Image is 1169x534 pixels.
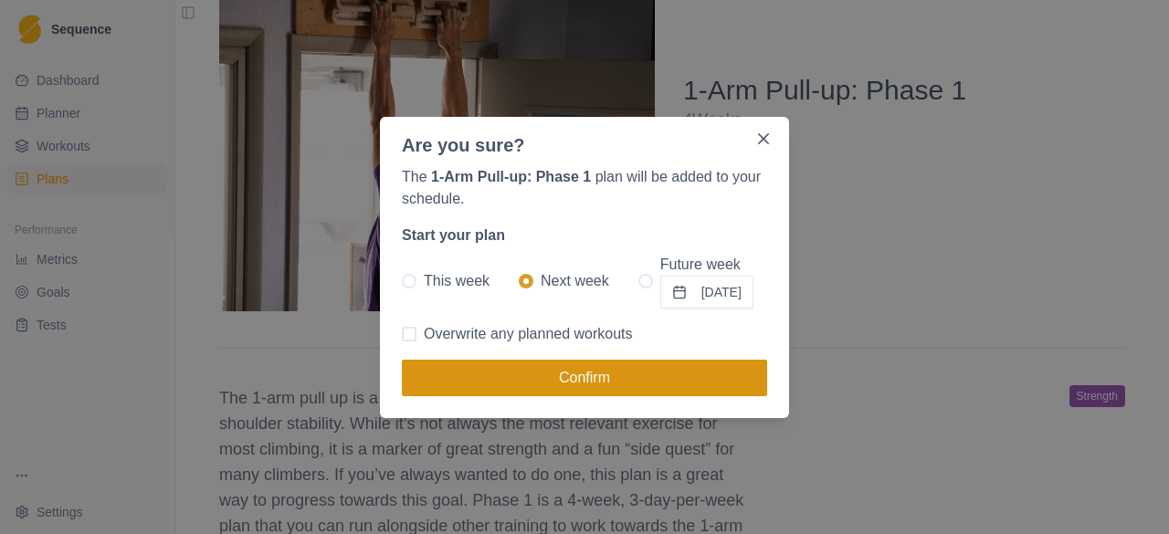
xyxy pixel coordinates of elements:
[402,225,767,246] p: Start your plan
[660,276,753,309] button: Future week
[424,323,633,345] span: Overwrite any planned workouts
[380,117,789,159] header: Are you sure?
[541,270,609,292] span: Next week
[749,124,778,153] button: Close
[380,159,789,418] div: The plan will be added to your schedule.
[402,360,767,396] button: Confirm
[431,169,591,184] p: 1-Arm Pull-up: Phase 1
[660,254,753,276] p: Future week
[424,270,490,292] span: This week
